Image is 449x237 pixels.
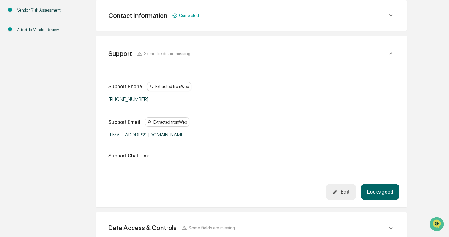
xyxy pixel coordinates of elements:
[44,139,76,144] a: Powered byPylon
[429,216,446,233] iframe: Open customer support
[13,86,18,91] img: 1746055101610-c473b297-6a78-478c-a979-82029cc54cd1
[17,26,68,33] div: Attest To Vendor Review
[108,119,140,125] div: Support Email
[108,96,266,102] div: [PHONE_NUMBER]
[6,124,11,129] div: 🔎
[6,80,16,90] img: Cameron Burns
[108,153,149,159] div: Support Chat Link
[6,70,42,75] div: Past conversations
[147,82,191,91] div: Extracted from Web
[6,112,11,117] div: 🖐️
[6,13,114,23] p: How can we help?
[63,139,76,144] span: Pylon
[52,85,54,91] span: •
[103,43,399,64] div: SupportSome fields are missing
[21,48,103,54] div: Start new chat
[13,112,41,118] span: Preclearance
[179,13,199,18] span: Completed
[326,184,356,200] button: Edit
[108,84,142,90] div: Support Phone
[19,85,51,91] span: [PERSON_NAME]
[97,69,114,76] button: See all
[144,51,190,56] span: Some fields are missing
[108,132,266,138] div: [EMAIL_ADDRESS][DOMAIN_NAME]
[56,85,68,91] span: [DATE]
[21,54,79,59] div: We're available if you need us!
[189,225,235,230] span: Some fields are missing
[17,7,68,14] div: Vendor Risk Assessment
[52,112,78,118] span: Attestations
[103,220,399,235] div: Data Access & ControlsSome fields are missing
[107,50,114,58] button: Start new chat
[108,12,167,19] div: Contact Information
[4,109,43,120] a: 🖐️Preclearance
[6,48,18,59] img: 1746055101610-c473b297-6a78-478c-a979-82029cc54cd1
[361,184,399,200] button: Looks good
[332,189,350,195] div: Edit
[108,50,132,58] div: Support
[46,112,51,117] div: 🗄️
[13,124,40,130] span: Data Lookup
[145,117,189,127] div: Extracted from Web
[108,224,177,232] div: Data Access & Controls
[43,109,80,120] a: 🗄️Attestations
[103,8,399,23] div: Contact InformationCompleted
[4,121,42,132] a: 🔎Data Lookup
